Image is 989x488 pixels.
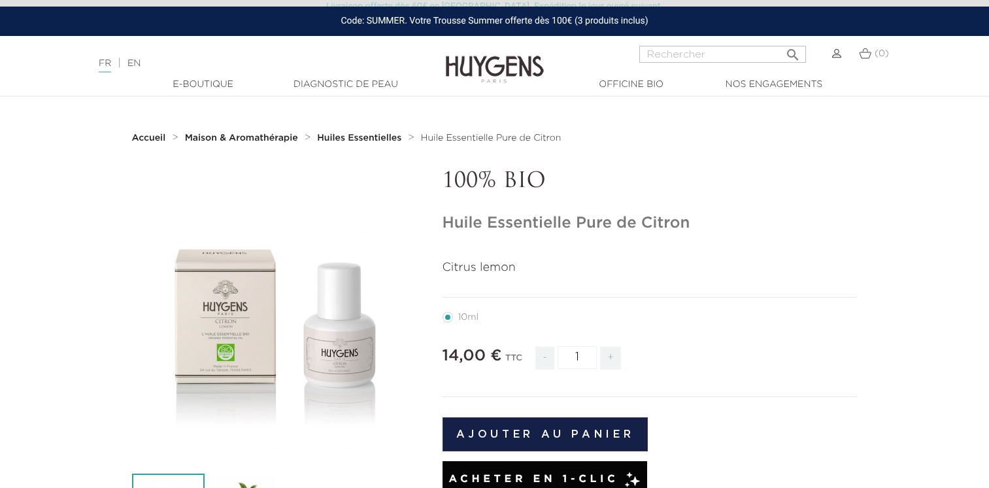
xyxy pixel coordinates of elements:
[317,133,405,143] a: Huiles Essentielles
[132,133,166,143] strong: Accueil
[185,133,301,143] a: Maison & Aromathérapie
[781,42,805,60] button: 
[600,347,621,370] span: +
[421,133,562,143] a: Huile Essentielle Pure de Citron
[443,348,502,364] span: 14,00 €
[566,78,697,92] a: Officine Bio
[443,214,858,233] h1: Huile Essentielle Pure de Citron
[446,35,544,85] img: Huygens
[709,78,839,92] a: Nos engagements
[785,43,801,59] i: 
[317,133,401,143] strong: Huiles Essentielles
[535,347,554,370] span: -
[185,133,298,143] strong: Maison & Aromathérapie
[99,59,111,73] a: FR
[505,344,522,379] div: TTC
[138,78,269,92] a: E-Boutique
[132,133,169,143] a: Accueil
[280,78,411,92] a: Diagnostic de peau
[875,49,889,58] span: (0)
[443,417,648,451] button: Ajouter au panier
[443,312,494,322] label: 10ml
[92,56,402,71] div: |
[443,259,858,277] p: Citrus lemon
[127,59,141,68] a: EN
[558,346,597,369] input: Quantité
[443,169,858,194] p: 100% BIO
[639,46,806,63] input: Rechercher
